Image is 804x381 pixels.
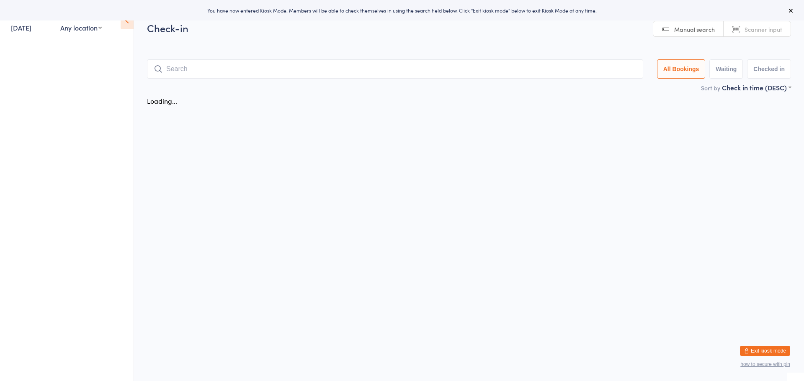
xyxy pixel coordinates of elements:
[709,59,743,79] button: Waiting
[701,84,720,92] label: Sort by
[740,346,790,356] button: Exit kiosk mode
[745,25,782,33] span: Scanner input
[740,361,790,367] button: how to secure with pin
[147,96,177,105] div: Loading...
[722,83,791,92] div: Check in time (DESC)
[147,21,791,35] h2: Check-in
[60,23,102,32] div: Any location
[147,59,643,79] input: Search
[657,59,706,79] button: All Bookings
[747,59,791,79] button: Checked in
[13,7,791,14] div: You have now entered Kiosk Mode. Members will be able to check themselves in using the search fie...
[674,25,715,33] span: Manual search
[11,23,31,32] a: [DATE]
